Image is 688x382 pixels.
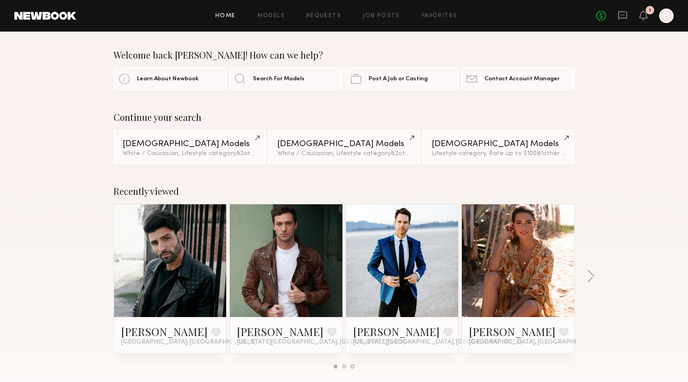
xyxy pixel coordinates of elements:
div: 1 [649,8,651,13]
span: Post A Job or Casting [369,76,428,82]
a: Learn About Newbook [114,68,227,90]
span: [US_STATE][GEOGRAPHIC_DATA], [GEOGRAPHIC_DATA] [353,339,522,346]
a: Favorites [422,13,457,19]
span: [GEOGRAPHIC_DATA], [GEOGRAPHIC_DATA] [121,339,255,346]
div: Welcome back [PERSON_NAME]! How can we help? [114,50,575,60]
span: [GEOGRAPHIC_DATA], [GEOGRAPHIC_DATA] [469,339,603,346]
div: Lifestyle category, Rate up to $100 [432,151,565,157]
div: [DEMOGRAPHIC_DATA] Models [277,140,411,148]
a: Home [215,13,236,19]
div: White / Caucasian, Lifestyle category [123,151,256,157]
a: [DEMOGRAPHIC_DATA] ModelsLifestyle category, Rate up to $100&1other filter [423,130,574,164]
a: [DEMOGRAPHIC_DATA] ModelsWhite / Caucasian, Lifestyle category&2other filters [268,130,420,164]
a: Models [257,13,285,19]
span: Contact Account Manager [484,76,560,82]
a: Job Posts [363,13,400,19]
span: Learn About Newbook [137,76,199,82]
div: [DEMOGRAPHIC_DATA] Models [123,140,256,148]
span: [US_STATE][GEOGRAPHIC_DATA], [GEOGRAPHIC_DATA] [237,339,406,346]
a: [PERSON_NAME] [237,324,323,339]
a: B [659,9,674,23]
a: Requests [306,13,341,19]
a: Contact Account Manager [461,68,574,90]
span: & 1 other filter [537,151,575,156]
a: [PERSON_NAME] [353,324,440,339]
a: [DEMOGRAPHIC_DATA] ModelsWhite / Caucasian, Lifestyle category&2other filters [114,130,265,164]
span: & 2 other filter s [391,151,434,156]
span: & 2 other filter s [236,151,279,156]
div: Recently viewed [114,186,575,197]
a: [PERSON_NAME] [469,324,556,339]
div: Continue your search [114,112,575,123]
div: [DEMOGRAPHIC_DATA] Models [432,140,565,148]
div: White / Caucasian, Lifestyle category [277,151,411,157]
a: Search For Models [229,68,343,90]
span: Search For Models [253,76,305,82]
a: Post A Job or Casting [345,68,459,90]
a: [PERSON_NAME] [121,324,208,339]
